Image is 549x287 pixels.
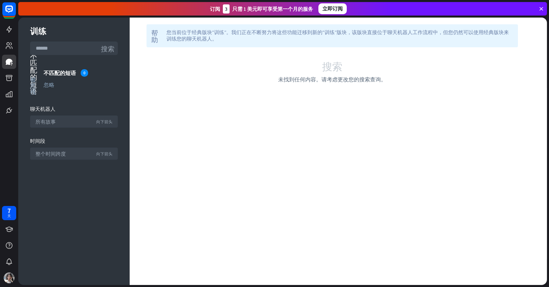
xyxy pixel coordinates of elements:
[96,120,112,124] font: 向下箭头
[30,106,55,112] font: 聊天机器人
[210,6,220,12] font: 订阅
[96,152,112,156] font: 向下箭头
[30,52,37,94] font: 不匹配的短语
[166,29,509,42] font: 您当前位于经典版块“训练”。我们正在不断努力将这些功能迁移到新的“训练”版块，该版块直接位于聊天机器人工作流程中，但您仍然可以使用经典版块来训练您的聊天机器人。
[151,29,158,43] font: 帮助
[322,61,342,71] font: 搜索
[30,76,36,94] font: 被忽视
[101,45,114,52] font: 搜索
[44,81,54,88] font: 忽略
[7,206,11,215] font: 7
[30,26,46,36] font: 训练
[278,76,386,83] font: 未找到任何内容。请考虑更改您的搜索查询。
[30,138,45,144] font: 时间段
[225,6,228,12] font: 3
[44,70,76,76] font: 不匹配的短语
[35,119,56,125] font: 所有故事
[322,5,343,12] font: 立即订阅
[7,214,11,218] font: 天
[35,151,66,157] font: 整个时间跨度
[2,206,16,220] a: 7 天
[83,70,85,75] font: 0
[5,3,26,23] button: 打开 LiveChat 聊天小部件
[232,6,313,12] font: 只需 1 美元即可享受第一个月的服务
